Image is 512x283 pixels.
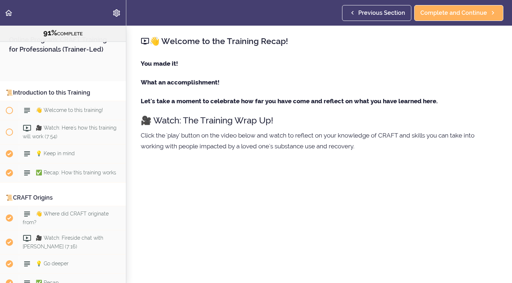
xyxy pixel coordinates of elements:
[23,125,117,139] span: 🎥 Watch: Here's how this training will work (7:54)
[420,9,487,17] span: Complete and Continue
[141,79,219,86] strong: What an accomplishment!
[141,130,498,152] p: Click the 'play' button on the video below and watch to reflect on your knowledge of CRAFT and sk...
[36,261,69,266] span: 💡 Go deeper
[414,5,503,21] a: Complete and Continue
[358,9,405,17] span: Previous Section
[342,5,411,21] a: Previous Section
[141,60,178,67] strong: You made it!
[36,151,75,156] span: 💡 Keep in mind
[9,29,117,38] div: COMPLETE
[141,97,438,105] strong: Let's take a moment to celebrate how far you have come and reflect on what you have learned here.
[36,107,103,113] span: 👋 Welcome to this training!
[43,29,57,37] span: 91%
[141,114,498,126] h3: 🎥 Watch: The Training Wrap Up!
[141,35,498,47] h2: 👋 Welcome to the Training Recap!
[23,211,109,225] span: 👋 Where did CRAFT originate from?
[4,9,13,17] svg: Back to course curriculum
[36,170,116,175] span: ✅ Recap: How this training works
[23,235,103,249] span: 🎥 Watch: Fireside chat with [PERSON_NAME] (7:16)
[112,9,121,17] svg: Settings Menu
